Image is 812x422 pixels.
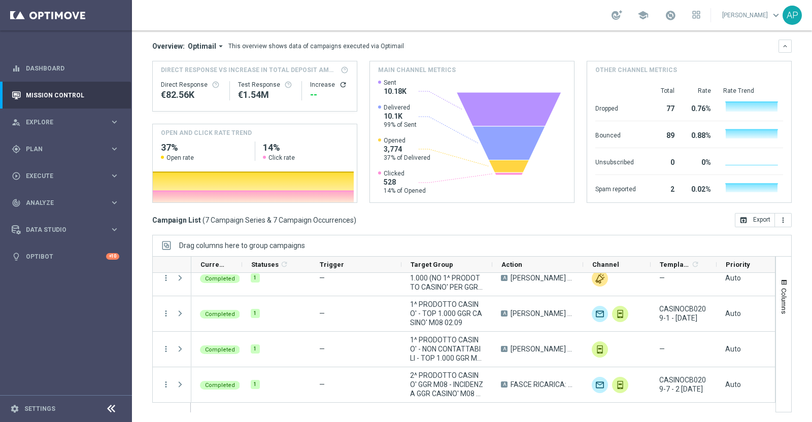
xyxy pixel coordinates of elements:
span: — [319,345,325,353]
div: This overview shows data of campaigns executed via Optimail [228,42,404,51]
span: Templates [660,261,690,268]
i: keyboard_arrow_down [782,43,789,50]
span: 37% of Delivered [384,154,430,162]
h4: OPEN AND CLICK RATE TREND [161,128,252,137]
a: [PERSON_NAME]keyboard_arrow_down [721,8,783,23]
div: 1 [251,309,260,318]
span: Completed [205,346,235,353]
img: Other [592,270,608,287]
button: more_vert [161,380,171,389]
i: arrow_drop_down [216,42,225,51]
div: Data Studio [12,225,110,234]
button: keyboard_arrow_down [779,40,792,53]
span: ACTIVE CASINO' - TOP 1.000 (NO 1^ PRODOTTO CASINO' PER GGR M08) CONTATTABILI E NON 02.09 [410,264,484,292]
button: track_changes Analyze keyboard_arrow_right [11,199,120,207]
div: 1 [251,273,260,283]
span: Sent [384,79,407,87]
button: equalizer Dashboard [11,64,120,73]
div: €1,537,179 [238,89,294,101]
span: Columns [780,288,788,314]
span: CASINOCB0209-1 - 02.09.2025 [659,304,708,323]
a: Optibot [26,243,106,270]
span: Priority [726,261,750,268]
span: Completed [205,382,235,389]
span: Completed [205,311,235,318]
span: CB PERSO CASINO' 25% MAX 500 EURO - SPENDIBILE SLOT [511,273,574,283]
span: Explore [26,119,110,125]
span: A [501,310,507,316]
span: Action [501,261,522,268]
span: 99% of Sent [384,121,417,129]
span: A [501,381,507,388]
span: Click rate [268,154,295,162]
button: play_circle_outline Execute keyboard_arrow_right [11,172,120,180]
i: more_vert [161,344,171,354]
i: keyboard_arrow_right [110,198,119,207]
span: Statuses [251,261,279,268]
div: Increase [310,81,349,89]
div: Explore [12,118,110,127]
span: school [637,10,649,21]
div: In-app Inbox [612,306,628,322]
div: gps_fixed Plan keyboard_arrow_right [11,145,120,153]
a: Dashboard [26,55,119,82]
multiple-options-button: Export to CSV [735,216,792,224]
div: Test Response [238,81,294,89]
div: +10 [106,253,119,260]
h3: Campaign List [152,216,356,225]
span: CB PERSO CASINO' 35% MAX 1000 EURO - SPENDIBILE SLOT [511,344,574,354]
i: equalizer [12,64,21,73]
span: — [319,380,325,389]
a: Settings [24,406,55,412]
span: Drag columns here to group campaigns [179,241,305,250]
span: Open rate [166,154,194,162]
button: more_vert [161,273,171,283]
div: 0.88% [687,126,711,143]
span: Auto [725,309,741,318]
div: Data Studio keyboard_arrow_right [11,226,120,234]
span: Delivered [384,103,417,112]
span: A [501,275,507,281]
span: 14% of Opened [384,187,426,195]
span: 528 [384,178,426,187]
span: Calculate column [279,259,288,270]
span: 1^ PRODOTTO CASINO' - NON CONTATTABILI - TOP 1.000 GGR M08 02.09 [410,335,484,363]
i: refresh [339,81,347,89]
i: refresh [280,260,288,268]
span: 7 Campaign Series & 7 Campaign Occurrences [205,216,354,225]
span: — [659,273,665,283]
span: ) [354,216,356,225]
button: Optimail arrow_drop_down [185,42,228,51]
i: keyboard_arrow_right [110,171,119,181]
colored-tag: Completed [200,344,240,354]
button: open_in_browser Export [735,213,775,227]
div: Execute [12,171,110,181]
span: 3,774 [384,145,430,154]
div: In-app Inbox [592,341,608,358]
span: 10.18K [384,87,407,96]
i: refresh [691,260,699,268]
span: Target Group [411,261,453,268]
span: 10.1K [384,112,417,121]
span: Analyze [26,200,110,206]
h2: 37% [161,142,247,154]
i: person_search [12,118,21,127]
i: more_vert [161,309,171,318]
i: lightbulb [12,252,21,261]
div: Unsubscribed [595,153,636,169]
span: Execute [26,173,110,179]
div: AP [783,6,802,25]
div: Optimail [592,377,608,393]
span: Auto [725,380,741,389]
button: lightbulb Optibot +10 [11,253,120,261]
h4: Other channel metrics [595,65,677,75]
div: Optimail [592,306,608,322]
div: Rate [687,87,711,95]
a: Mission Control [26,82,119,109]
div: 0% [687,153,711,169]
span: Auto [725,274,741,282]
span: Channel [592,261,619,268]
